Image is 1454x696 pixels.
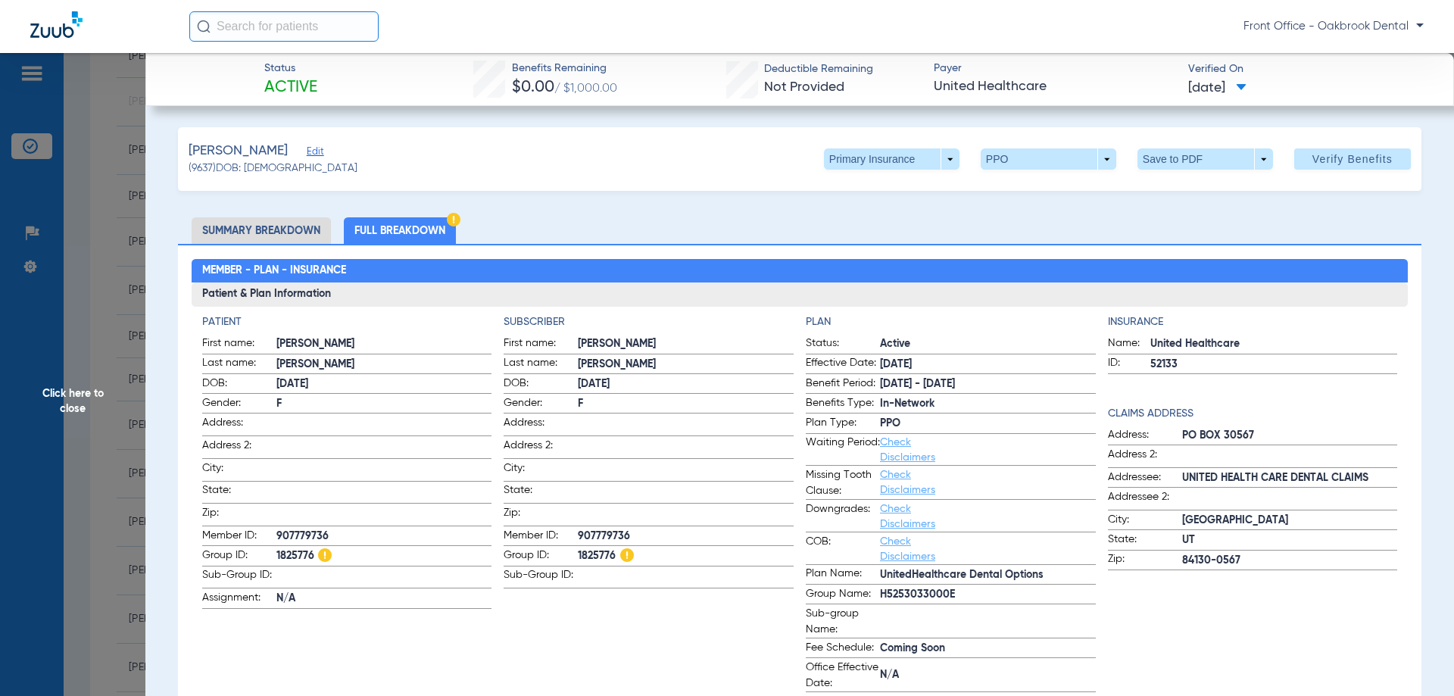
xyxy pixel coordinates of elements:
span: H5253033000E [880,587,1096,603]
span: Active [264,77,317,98]
span: [DATE] [276,376,492,392]
span: 1825776 [276,548,492,564]
span: (9637) DOB: [DEMOGRAPHIC_DATA] [189,161,357,176]
span: In-Network [880,396,1096,412]
li: Full Breakdown [344,217,456,244]
span: Verify Benefits [1312,153,1393,165]
span: Benefit Period: [806,376,880,394]
span: United Healthcare [934,77,1175,96]
span: 1825776 [578,548,794,564]
span: City: [202,460,276,481]
img: Hazard [620,548,634,562]
app-breakdown-title: Claims Address [1108,406,1398,422]
span: Addressee 2: [1108,489,1182,510]
a: Check Disclaimers [880,470,935,495]
a: Check Disclaimers [880,437,935,463]
span: Benefits Remaining [512,61,617,76]
span: Member ID: [504,528,578,546]
span: $0.00 [512,80,554,95]
button: Save to PDF [1137,148,1273,170]
h4: Plan [806,314,1096,330]
div: Chat Widget [1378,623,1454,696]
span: Not Provided [764,80,844,94]
span: COB: [806,534,880,564]
span: State: [504,482,578,503]
span: DOB: [504,376,578,394]
span: PPO [880,416,1096,432]
span: UT [1182,532,1398,548]
span: Payer [934,61,1175,76]
span: Member ID: [202,528,276,546]
h4: Insurance [1108,314,1398,330]
span: [DATE] [880,357,1096,373]
span: [GEOGRAPHIC_DATA] [1182,513,1398,529]
h3: Patient & Plan Information [192,282,1409,307]
span: 52133 [1150,357,1398,373]
span: [PERSON_NAME] [578,336,794,352]
span: ID: [1108,355,1150,373]
img: Hazard [447,213,460,226]
button: PPO [981,148,1116,170]
h4: Subscriber [504,314,794,330]
span: City: [1108,512,1182,530]
span: Address 2: [504,438,578,458]
span: Deductible Remaining [764,61,873,77]
button: Verify Benefits [1294,148,1411,170]
span: Address: [202,415,276,435]
span: UnitedHealthcare Dental Options [880,567,1096,583]
span: Downgrades: [806,501,880,532]
span: UNITED HEALTH CARE DENTAL CLAIMS [1182,470,1398,486]
span: N/A [880,667,1096,683]
span: United Healthcare [1150,336,1398,352]
span: Last name: [504,355,578,373]
h2: Member - Plan - Insurance [192,259,1409,283]
span: F [276,396,492,412]
span: Zip: [1108,551,1182,570]
span: Missing Tooth Clause: [806,467,880,499]
li: Summary Breakdown [192,217,331,244]
span: First name: [504,336,578,354]
span: Address: [504,415,578,435]
span: Status [264,61,317,76]
button: Primary Insurance [824,148,959,170]
a: Check Disclaimers [880,536,935,562]
span: [PERSON_NAME] [578,357,794,373]
span: Sub-group Name: [806,606,880,638]
img: Hazard [318,548,332,562]
span: Zip: [504,505,578,526]
span: 84130-0567 [1182,553,1398,569]
span: Front Office - Oakbrook Dental [1243,19,1424,34]
span: Address 2: [202,438,276,458]
span: [DATE] [578,376,794,392]
a: Check Disclaimers [880,504,935,529]
span: Group Name: [806,586,880,604]
span: Gender: [202,395,276,414]
span: Waiting Period: [806,435,880,465]
span: Active [880,336,1096,352]
span: Name: [1108,336,1150,354]
span: Edit [307,146,320,161]
span: DOB: [202,376,276,394]
span: [PERSON_NAME] [276,357,492,373]
span: Plan Name: [806,566,880,584]
span: Status: [806,336,880,354]
span: Sub-Group ID: [504,567,578,588]
span: Plan Type: [806,415,880,433]
span: State: [202,482,276,503]
span: Effective Date: [806,355,880,373]
span: Verified On [1188,61,1430,77]
span: 907779736 [276,529,492,545]
span: [DATE] [1188,79,1247,98]
span: [DATE] - [DATE] [880,376,1096,392]
span: Zip: [202,505,276,526]
span: [PERSON_NAME] [189,142,288,161]
span: Fee Schedule: [806,640,880,658]
span: Address 2: [1108,447,1182,467]
span: F [578,396,794,412]
span: Group ID: [504,548,578,566]
h4: Patient [202,314,492,330]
